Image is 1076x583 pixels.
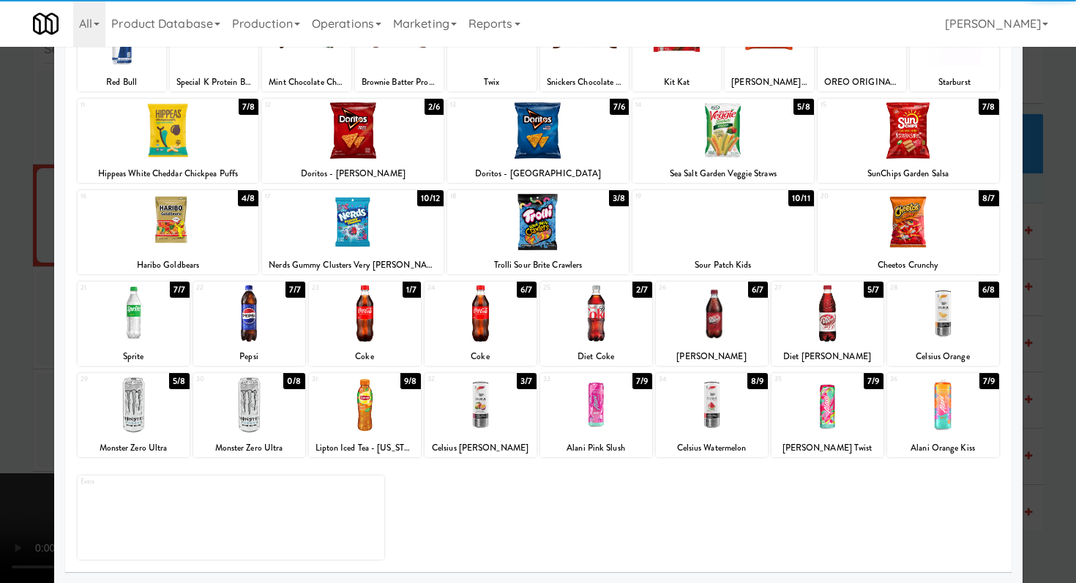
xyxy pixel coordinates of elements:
[771,282,883,366] div: 275/7Diet [PERSON_NAME]
[78,99,259,183] div: 117/8Hippeas White Cheddar Chickpea Puffs
[887,373,999,457] div: 367/9Alani Orange Kiss
[309,347,421,366] div: Coke
[78,256,259,274] div: Haribo Goldbears
[449,165,627,183] div: Doritos - [GEOGRAPHIC_DATA]
[818,7,906,91] div: 913/13OREO ORIGINAL COOKIES 2.4 OZ
[195,439,303,457] div: Monster Zero Ultra
[635,165,812,183] div: Sea Salt Garden Veggie Straws
[78,347,190,366] div: Sprite
[447,99,629,183] div: 137/6Doritos - [GEOGRAPHIC_DATA]
[312,373,365,385] div: 31
[450,190,538,203] div: 18
[357,73,441,91] div: Brownie Batter Protein Bar, Built Puff
[979,190,998,206] div: 8/7
[170,73,258,91] div: Special K Protein Bars - Strawberry
[427,347,534,366] div: Coke
[543,373,597,385] div: 33
[238,190,258,206] div: 4/8
[311,347,419,366] div: Coke
[632,373,651,389] div: 7/9
[658,439,766,457] div: Celsius Watermelon
[979,282,998,298] div: 6/8
[771,347,883,366] div: Diet [PERSON_NAME]
[355,73,444,91] div: Brownie Batter Protein Bar, Built Puff
[632,256,814,274] div: Sour Patch Kids
[447,190,629,274] div: 183/8Trolli Sour Brite Crawlers
[910,7,998,91] div: 1014/15Starburst
[309,373,421,457] div: 319/8Lipton Iced Tea - [US_STATE][PERSON_NAME]
[774,347,881,366] div: Diet [PERSON_NAME]
[635,190,723,203] div: 19
[748,282,767,298] div: 6/7
[542,347,650,366] div: Diet Coke
[793,99,813,115] div: 5/8
[658,347,766,366] div: [PERSON_NAME]
[774,373,828,385] div: 35
[890,373,944,385] div: 36
[170,282,189,298] div: 7/7
[193,373,305,457] div: 300/8Monster Zero Ultra
[540,439,652,457] div: Alani Pink Slush
[864,282,883,298] div: 5/7
[821,190,908,203] div: 20
[610,99,629,115] div: 7/6
[788,190,814,206] div: 10/11
[262,73,351,91] div: Mint Chocolate Chip Protein Bar, FITCRUNCH
[283,373,305,389] div: 0/8
[262,165,444,183] div: Doritos - [PERSON_NAME]
[355,7,444,91] div: 414/13Brownie Batter Protein Bar, Built Puff
[887,439,999,457] div: Alani Orange Kiss
[81,190,168,203] div: 16
[890,282,944,294] div: 28
[425,439,537,457] div: Celsius [PERSON_NAME]
[170,7,258,91] div: 214/15Special K Protein Bars - Strawberry
[725,7,813,91] div: 811/15[PERSON_NAME] Peanut Butter Cups
[818,256,999,274] div: Cheetos Crunchy
[80,439,187,457] div: Monster Zero Ultra
[80,73,164,91] div: Red Bull
[78,282,190,366] div: 217/7Sprite
[818,99,999,183] div: 157/8SunChips Garden Salsa
[264,256,441,274] div: Nerds Gummy Clusters Very [PERSON_NAME]
[821,99,908,111] div: 15
[417,190,444,206] div: 10/12
[635,73,719,91] div: Kit Kat
[309,439,421,457] div: Lipton Iced Tea - [US_STATE][PERSON_NAME]
[81,99,168,111] div: 11
[33,11,59,37] img: Micromart
[910,73,998,91] div: Starburst
[427,373,481,385] div: 32
[447,165,629,183] div: Doritos - [GEOGRAPHIC_DATA]
[820,165,997,183] div: SunChips Garden Salsa
[543,282,597,294] div: 25
[912,73,996,91] div: Starburst
[193,439,305,457] div: Monster Zero Ultra
[979,99,998,115] div: 7/8
[774,439,881,457] div: [PERSON_NAME] Twist
[632,73,721,91] div: Kit Kat
[449,256,627,274] div: Trolli Sour Brite Crawlers
[820,73,904,91] div: OREO ORIGINAL COOKIES 2.4 OZ
[312,282,365,294] div: 23
[262,256,444,274] div: Nerds Gummy Clusters Very [PERSON_NAME]
[262,99,444,183] div: 122/6Doritos - [PERSON_NAME]
[425,99,444,115] div: 2/6
[656,347,768,366] div: [PERSON_NAME]
[659,282,712,294] div: 26
[78,373,190,457] div: 295/8Monster Zero Ultra
[632,282,651,298] div: 2/7
[864,373,883,389] div: 7/9
[771,439,883,457] div: [PERSON_NAME] Twist
[196,373,250,385] div: 30
[517,282,536,298] div: 6/7
[609,190,629,206] div: 3/8
[265,190,353,203] div: 17
[80,347,187,366] div: Sprite
[195,347,303,366] div: Pepsi
[887,282,999,366] div: 286/8Celsius Orange
[78,7,166,91] div: 11/7Red Bull
[80,165,257,183] div: Hippeas White Cheddar Chickpea Puffs
[400,373,420,389] div: 9/8
[887,347,999,366] div: Celsius Orange
[540,7,629,91] div: 612/15Snickers Chocolate Candy Bar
